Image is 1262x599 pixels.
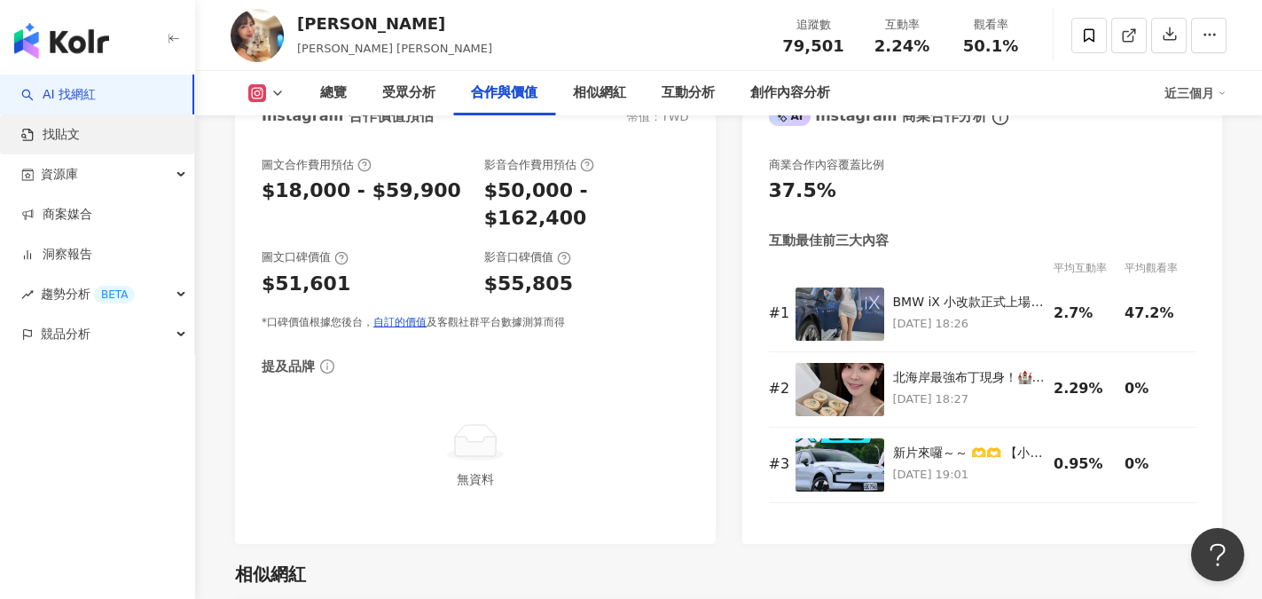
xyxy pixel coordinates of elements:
span: info-circle [990,106,1011,128]
div: 總覽 [320,83,347,104]
div: 相似網紅 [235,562,306,587]
div: 商業合作內容覆蓋比例 [769,157,884,173]
div: 圖文口碑價值 [262,249,349,265]
a: searchAI 找網紅 [21,86,96,104]
div: Instagram 合作價值預估 [262,106,434,126]
div: 互動最佳前三大內容 [769,232,889,250]
div: 47.2% [1125,303,1187,323]
div: *口碑價值根據您後台， 及客觀社群平台數據測算而得 [262,315,689,330]
div: 2.29% [1054,379,1116,398]
div: 幣值：TWD [627,109,689,125]
div: 追蹤數 [780,16,847,34]
span: 79,501 [782,36,843,55]
div: 平均互動率 [1054,259,1125,277]
img: 新片來囉～～ 🫶🫶 【小車大驚喜！】Volvo EX30 Ultra 空間、性能我都愛！ [796,438,884,492]
div: # 2 [769,379,787,398]
span: rise [21,288,34,301]
span: [PERSON_NAME] [PERSON_NAME] [297,42,492,55]
div: Instagram 商業合作分析 [769,106,987,126]
div: 受眾分析 [382,83,435,104]
div: 平均觀看率 [1125,259,1195,277]
iframe: Help Scout Beacon - Open [1191,528,1244,581]
p: [DATE] 18:26 [893,314,1046,334]
div: # 3 [769,454,787,474]
span: info-circle [317,357,337,376]
div: 2.7% [1054,303,1116,323]
div: 0.95% [1054,454,1116,474]
div: $55,805 [484,271,573,298]
div: 互動分析 [662,83,715,104]
div: 0% [1125,454,1187,474]
div: 相似網紅 [573,83,626,104]
span: 趨勢分析 [41,274,135,314]
img: BMW iX 小改款正式上場！這次升級幅度不小喔！#bmw #bmwix #msport [796,288,884,341]
div: $50,000 - $162,400 [484,177,689,233]
a: 商案媒合 [21,206,92,224]
img: logo [14,23,109,59]
div: [PERSON_NAME] [297,12,492,35]
div: AI [769,108,811,126]
p: [DATE] 18:27 [893,390,1046,409]
div: 合作與價值 [471,83,537,104]
a: 自訂的價值 [373,316,427,328]
div: $51,601 [262,271,350,298]
div: 北海岸最強布丁現身！🏰🍮 IG 網友說：「比日本布丁還好吃！」、「來到[GEOGRAPHIC_DATA]簡直戀愛」 🍮我不是布丁控， 但這顆布丁我甘願為它破戒！✨ 榮獲 2025 台灣烘焙大賞金... [893,369,1046,387]
div: 37.5% [769,177,836,205]
div: 近三個月 [1164,79,1227,107]
p: [DATE] 19:01 [893,465,1046,485]
span: 2.24% [874,37,929,55]
img: 北海岸最強布丁現身！🏰🍮 IG 網友說：「比日本布丁還好吃！」、「來到小荷蘭莊園簡直戀愛」 🍮我不是布丁控， 但這顆布丁我甘願為它破戒！✨ 榮獲 2025 台灣烘焙大賞金獎的「莊園手作布丁」，使... [796,363,884,416]
div: 提及品牌 [262,358,315,376]
a: 洞察報告 [21,246,92,264]
span: 資源庫 [41,154,78,194]
div: # 1 [769,303,787,323]
div: $18,000 - $59,900 [262,177,461,205]
div: 互動率 [868,16,936,34]
div: BMW iX 小改款正式上場！這次升級幅度不小喔！#bmw #bmwix #msport [893,294,1046,311]
div: 觀看率 [957,16,1024,34]
a: 找貼文 [21,126,80,144]
div: 圖文合作費用預估 [262,157,372,173]
div: 影音合作費用預估 [484,157,594,173]
div: 0% [1125,379,1187,398]
div: 新片來囉～～ 🫶🫶 【小車大驚喜！】Volvo EX30 Ultra 空間、性能我都愛！ [893,445,1046,462]
div: 影音口碑價值 [484,249,571,265]
div: 無資料 [269,469,682,489]
img: KOL Avatar [231,9,284,62]
div: BETA [94,286,135,303]
div: 創作內容分析 [750,83,830,104]
span: 50.1% [963,37,1018,55]
span: 競品分析 [41,314,90,354]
